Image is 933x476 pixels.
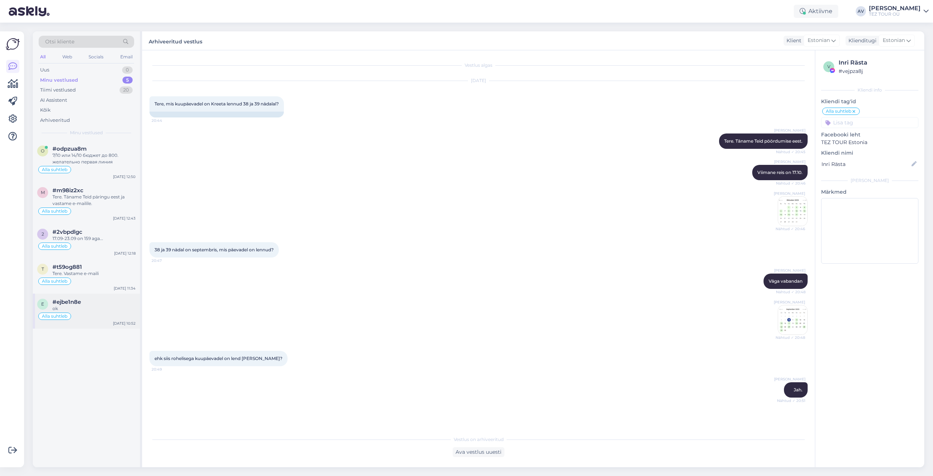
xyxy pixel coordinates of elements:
div: Vestlus algas [149,62,808,69]
span: Alla suhtleb [42,279,67,283]
span: Tere. Täname Teid pöördumise eest. [724,138,803,144]
div: [DATE] 12:43 [113,216,136,221]
p: Märkmed [821,188,918,196]
span: Minu vestlused [70,129,103,136]
div: Web [61,52,74,62]
span: Alla suhtleb [42,209,67,213]
span: Nähtud ✓ 20:46 [776,226,805,232]
div: 17.09-23.09 on 159 aga... [52,235,136,242]
div: Minu vestlused [40,77,78,84]
img: Attachment [778,197,807,226]
span: Nähtud ✓ 20:45 [776,149,805,155]
div: Tiimi vestlused [40,86,76,94]
div: AI Assistent [40,97,67,104]
div: ok [52,305,136,312]
span: 20:49 [152,367,179,372]
span: #ejbe1n8e [52,299,81,305]
div: AV [856,6,866,16]
div: Arhiveeritud [40,117,70,124]
div: [DATE] 11:34 [114,286,136,291]
div: [DATE] 10:52 [113,321,136,326]
div: 20 [120,86,133,94]
div: All [39,52,47,62]
span: #odpzua8m [52,146,87,152]
div: TEZ TOUR OÜ [869,11,921,17]
label: Arhiveeritud vestlus [149,36,202,46]
div: Kõik [40,107,51,114]
div: Klient [784,37,801,44]
span: Väga vabandan [769,278,803,284]
span: Tere, mis kuupäevadel on Kreeta lennud 38 ja 39 nädalal? [155,101,279,107]
div: 7/10 или 14/10 бюджет до 800. желательно первая линия [52,152,136,165]
a: [PERSON_NAME]TEZ TOUR OÜ [869,5,929,17]
span: v [827,64,830,69]
span: t [42,266,44,272]
div: 0 [122,66,133,74]
div: [DATE] 12:18 [114,251,136,256]
span: Viimane reis on 17.10. [757,170,803,175]
span: ehk siis rohelisega kuupäevadel on lend [PERSON_NAME]? [155,356,282,361]
span: Estonian [808,36,830,44]
input: Lisa tag [821,117,918,128]
span: 20:47 [152,258,179,263]
div: Tere. Vastame e-maili [52,270,136,277]
span: #t59og881 [52,264,82,270]
div: Socials [87,52,105,62]
span: Nähtud ✓ 20:46 [776,181,805,186]
img: Askly Logo [6,37,20,51]
span: [PERSON_NAME] [774,159,805,165]
span: 2 [42,231,44,237]
div: Klienditugi [846,37,877,44]
div: [PERSON_NAME] [869,5,921,11]
p: Kliendi nimi [821,149,918,157]
span: #m98iz2xc [52,187,83,194]
span: [PERSON_NAME] [774,299,805,305]
div: Kliendi info [821,87,918,93]
span: e [41,301,44,307]
span: [PERSON_NAME] [774,191,805,196]
span: Nähtud ✓ 20:51 [777,398,805,403]
span: Nähtud ✓ 20:48 [776,289,805,295]
span: o [41,148,44,154]
span: Alla suhtleb [42,244,67,248]
span: #2vbpdlgc [52,229,82,235]
div: [PERSON_NAME] [821,177,918,184]
span: Nähtud ✓ 20:48 [776,335,805,340]
span: Vestlus on arhiveeritud [454,436,504,443]
span: 20:44 [152,118,179,123]
div: Email [119,52,134,62]
span: m [41,190,45,195]
span: Alla suhtleb [42,314,67,318]
span: 38 ja 39 nädal on septembris, mis päevadel on lennud? [155,247,274,252]
div: Tere. Täname Teid päringu eest ja vastame e-mailile. [52,194,136,207]
div: # vejpza8j [839,67,916,75]
span: [PERSON_NAME] [774,128,805,133]
p: Facebooki leht [821,131,918,139]
img: Attachment [778,305,807,334]
span: Alla suhtleb [42,167,67,172]
div: Ava vestlus uuesti [453,447,504,457]
span: [PERSON_NAME] [774,268,805,273]
div: Aktiivne [794,5,838,18]
p: Kliendi tag'id [821,98,918,105]
div: [DATE] [149,77,808,84]
span: Estonian [883,36,905,44]
div: [DATE] 12:50 [113,174,136,179]
span: Alla suhtleb [826,109,851,113]
span: Jah. [794,387,803,392]
p: TEZ TOUR Estonia [821,139,918,146]
div: Uus [40,66,49,74]
div: 5 [122,77,133,84]
div: Inri Rästa [839,58,916,67]
span: Otsi kliente [45,38,74,46]
span: [PERSON_NAME] [774,376,805,382]
input: Lisa nimi [821,160,910,168]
